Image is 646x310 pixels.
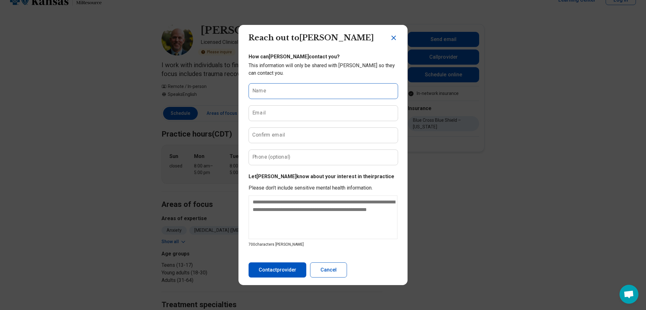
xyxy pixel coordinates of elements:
p: Let [PERSON_NAME] know about your interest in their practice [249,173,397,180]
label: Email [252,110,266,115]
label: Name [252,88,266,93]
p: This information will only be shared with [PERSON_NAME] so they can contact you. [249,62,397,77]
label: Confirm email [252,132,285,137]
p: How can [PERSON_NAME] contact you? [249,53,397,61]
span: Reach out to [PERSON_NAME] [249,33,374,42]
label: Phone (optional) [252,155,291,160]
p: 700 characters [PERSON_NAME] [249,242,397,247]
p: Please don’t include sensitive mental health information. [249,184,397,192]
button: Cancel [310,262,347,278]
button: Close dialog [390,34,397,42]
button: Contactprovider [249,262,306,278]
